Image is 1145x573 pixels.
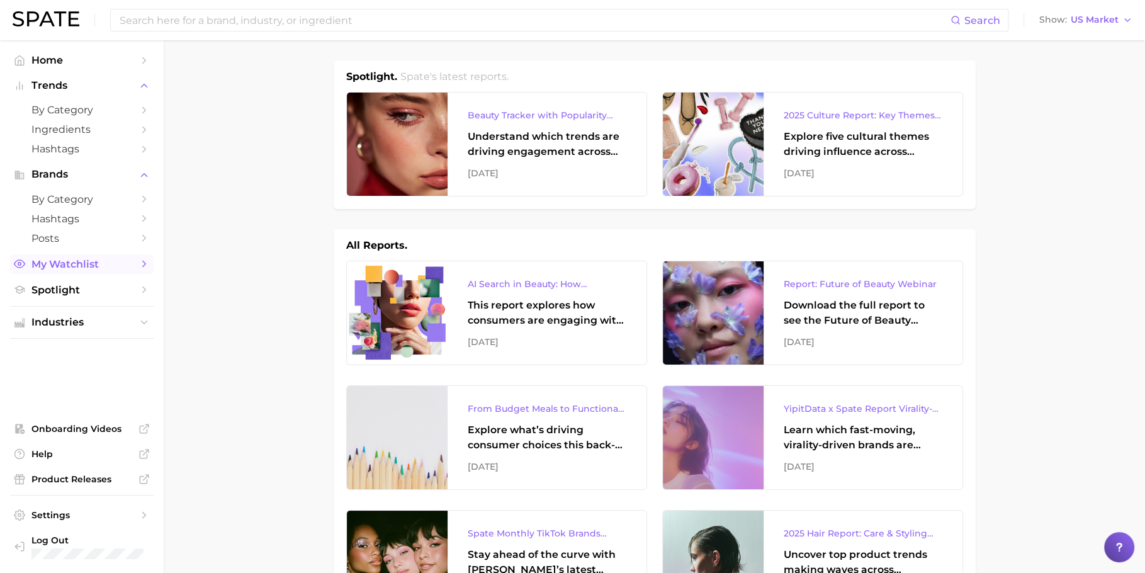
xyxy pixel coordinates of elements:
[346,385,647,490] a: From Budget Meals to Functional Snacks: Food & Beverage Trends Shaping Consumer Behavior This Sch...
[10,419,154,438] a: Onboarding Videos
[10,120,154,139] a: Ingredients
[10,229,154,248] a: Posts
[468,401,626,416] div: From Budget Meals to Functional Snacks: Food & Beverage Trends Shaping Consumer Behavior This Sch...
[784,526,942,541] div: 2025 Hair Report: Care & Styling Products
[31,193,132,205] span: by Category
[964,14,1000,26] span: Search
[784,129,942,159] div: Explore five cultural themes driving influence across beauty, food, and pop culture.
[10,209,154,229] a: Hashtags
[784,276,942,292] div: Report: Future of Beauty Webinar
[346,92,647,196] a: Beauty Tracker with Popularity IndexUnderstand which trends are driving engagement across platfor...
[10,76,154,95] button: Trends
[10,445,154,463] a: Help
[468,298,626,328] div: This report explores how consumers are engaging with AI-powered search tools — and what it means ...
[784,334,942,349] div: [DATE]
[784,401,942,416] div: YipitData x Spate Report Virality-Driven Brands Are Taking a Slice of the Beauty Pie
[662,92,963,196] a: 2025 Culture Report: Key Themes That Are Shaping Consumer DemandExplore five cultural themes driv...
[31,258,132,270] span: My Watchlist
[31,143,132,155] span: Hashtags
[31,423,132,434] span: Onboarding Videos
[662,261,963,365] a: Report: Future of Beauty WebinarDownload the full report to see the Future of Beauty trends we un...
[784,298,942,328] div: Download the full report to see the Future of Beauty trends we unpacked during the webinar.
[31,104,132,116] span: by Category
[31,448,132,460] span: Help
[10,165,154,184] button: Brands
[346,261,647,365] a: AI Search in Beauty: How Consumers Are Using ChatGPT vs. Google SearchThis report explores how co...
[118,9,950,31] input: Search here for a brand, industry, or ingredient
[10,531,154,564] a: Log out. Currently logged in with e-mail jenny.zeng@spate.nyc.
[1039,16,1067,23] span: Show
[468,526,626,541] div: Spate Monthly TikTok Brands Tracker
[468,129,626,159] div: Understand which trends are driving engagement across platforms in the skin, hair, makeup, and fr...
[1036,12,1136,28] button: ShowUS Market
[10,470,154,489] a: Product Releases
[346,69,397,84] h1: Spotlight.
[662,385,963,490] a: YipitData x Spate Report Virality-Driven Brands Are Taking a Slice of the Beauty PieLearn which f...
[1071,16,1119,23] span: US Market
[468,166,626,181] div: [DATE]
[31,80,132,91] span: Trends
[468,423,626,453] div: Explore what’s driving consumer choices this back-to-school season From budget-friendly meals to ...
[468,334,626,349] div: [DATE]
[10,254,154,274] a: My Watchlist
[31,54,132,66] span: Home
[10,50,154,70] a: Home
[10,100,154,120] a: by Category
[784,108,942,123] div: 2025 Culture Report: Key Themes That Are Shaping Consumer Demand
[10,313,154,332] button: Industries
[346,238,407,253] h1: All Reports.
[784,423,942,453] div: Learn which fast-moving, virality-driven brands are leading the pack, the risks of viral growth, ...
[400,69,509,84] h2: Spate's latest reports.
[10,506,154,525] a: Settings
[10,280,154,300] a: Spotlight
[31,213,132,225] span: Hashtags
[31,169,132,180] span: Brands
[784,459,942,474] div: [DATE]
[468,108,626,123] div: Beauty Tracker with Popularity Index
[468,459,626,474] div: [DATE]
[31,535,144,546] span: Log Out
[31,123,132,135] span: Ingredients
[31,284,132,296] span: Spotlight
[31,232,132,244] span: Posts
[31,509,132,521] span: Settings
[468,276,626,292] div: AI Search in Beauty: How Consumers Are Using ChatGPT vs. Google Search
[784,166,942,181] div: [DATE]
[10,139,154,159] a: Hashtags
[10,190,154,209] a: by Category
[31,317,132,328] span: Industries
[31,474,132,485] span: Product Releases
[13,11,79,26] img: SPATE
